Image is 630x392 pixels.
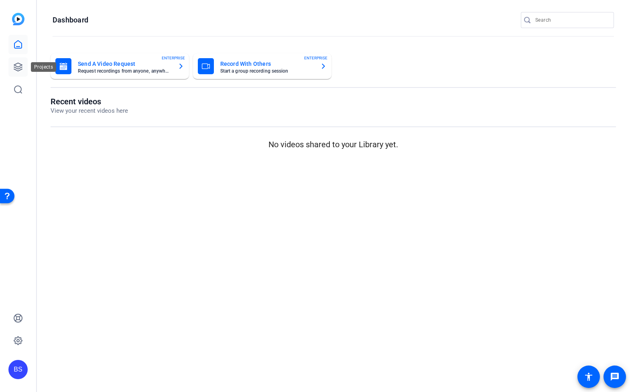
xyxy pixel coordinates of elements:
mat-card-subtitle: Start a group recording session [220,69,314,73]
span: ENTERPRISE [304,55,327,61]
mat-card-title: Record With Others [220,59,314,69]
h1: Dashboard [53,15,88,25]
p: View your recent videos here [51,106,128,116]
span: ENTERPRISE [162,55,185,61]
button: Record With OthersStart a group recording sessionENTERPRISE [193,53,331,79]
img: blue-gradient.svg [12,13,24,25]
div: BS [8,360,28,379]
mat-icon: accessibility [584,372,593,382]
button: Send A Video RequestRequest recordings from anyone, anywhereENTERPRISE [51,53,189,79]
input: Search [535,15,608,25]
mat-card-title: Send A Video Request [78,59,171,69]
p: No videos shared to your Library yet. [51,138,616,150]
h1: Recent videos [51,97,128,106]
mat-icon: message [610,372,620,382]
div: Projects [31,62,56,72]
mat-card-subtitle: Request recordings from anyone, anywhere [78,69,171,73]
